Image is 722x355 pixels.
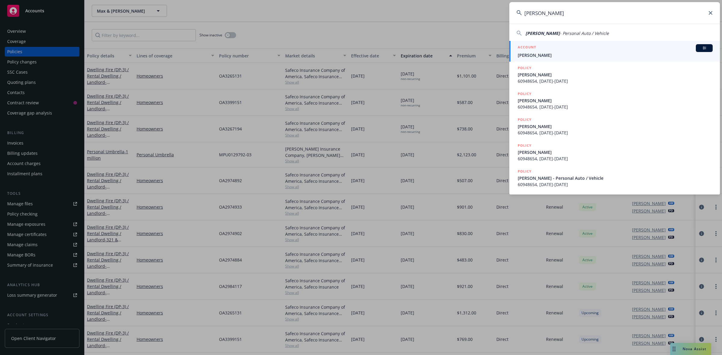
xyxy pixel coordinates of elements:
span: 60948654, [DATE]-[DATE] [518,78,713,84]
h5: POLICY [518,168,532,174]
span: [PERSON_NAME] [518,123,713,130]
h5: POLICY [518,117,532,123]
h5: POLICY [518,142,532,148]
h5: POLICY [518,65,532,71]
input: Search... [509,2,720,24]
span: 60948654, [DATE]-[DATE] [518,130,713,136]
h5: ACCOUNT [518,44,536,51]
span: [PERSON_NAME] [518,97,713,104]
span: [PERSON_NAME] [518,52,713,58]
a: POLICY[PERSON_NAME]60948654, [DATE]-[DATE] [509,62,720,87]
a: POLICY[PERSON_NAME]60948654, [DATE]-[DATE] [509,139,720,165]
span: 60948654, [DATE]-[DATE] [518,104,713,110]
a: POLICY[PERSON_NAME]60948654, [DATE]-[DATE] [509,87,720,113]
span: [PERSON_NAME] - Personal Auto / Vehicle [518,175,713,181]
span: [PERSON_NAME] [518,149,713,155]
span: 60948654, [DATE]-[DATE] [518,181,713,188]
span: - Personal Auto / Vehicle [560,30,609,36]
span: [PERSON_NAME] [526,30,560,36]
span: BI [698,45,710,51]
a: POLICY[PERSON_NAME] - Personal Auto / Vehicle60948654, [DATE]-[DATE] [509,165,720,191]
a: POLICY[PERSON_NAME]60948654, [DATE]-[DATE] [509,113,720,139]
h5: POLICY [518,91,532,97]
span: 60948654, [DATE]-[DATE] [518,155,713,162]
a: ACCOUNTBI[PERSON_NAME] [509,41,720,62]
span: [PERSON_NAME] [518,72,713,78]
